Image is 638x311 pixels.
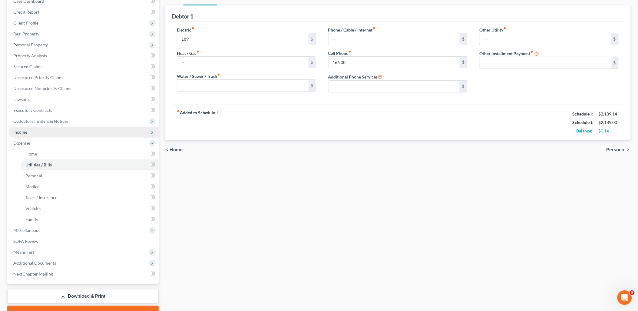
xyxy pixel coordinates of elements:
[309,57,316,68] div: $
[21,203,159,214] a: Vehicles
[460,57,467,68] div: $
[8,94,159,105] a: Lawsuits
[8,83,159,94] a: Unsecured Nonpriority Claims
[13,75,63,80] span: Unsecured Priority Claims
[503,27,506,30] i: fiber_manual_record
[460,33,467,45] div: $
[25,173,42,178] span: Personal
[177,110,180,113] i: fiber_manual_record
[25,151,37,156] span: Home
[13,86,71,91] span: Unsecured Nonpriority Claims
[577,128,593,133] strong: Balance:
[309,33,316,45] div: $
[13,42,48,47] span: Personal Property
[611,57,618,69] div: $
[349,50,352,53] i: fiber_manual_record
[170,147,183,152] span: Home
[630,290,635,295] span: 5
[530,50,533,53] i: fiber_manual_record
[329,57,460,68] input: --
[177,57,309,68] input: --
[13,9,39,15] span: Credit Report
[573,111,593,116] strong: Schedule I:
[8,236,159,247] a: SOFA Review
[25,206,41,211] span: Vehicles
[626,147,631,152] i: chevron_right
[177,33,309,45] input: --
[21,159,159,170] a: Utilities / Bills
[599,119,619,125] div: $2,189.00
[8,269,159,279] a: NextChapter Mailing
[328,73,383,80] label: Additional Phone Services
[191,27,194,30] i: fiber_manual_record
[8,7,159,18] a: Credit Report
[309,80,316,91] div: $
[599,111,619,117] div: $2,189.14
[328,50,352,56] label: Cell Phone
[13,239,38,244] span: SOFA Review
[7,289,159,303] a: Download & Print
[611,33,618,45] div: $
[373,27,376,30] i: fiber_manual_record
[480,57,611,69] input: --
[480,33,611,45] input: --
[21,214,159,225] a: Family
[13,31,39,36] span: Real Property
[329,33,460,45] input: --
[21,192,159,203] a: Taxes / Insurance
[328,27,376,33] label: Phone / Cable / Internet
[21,181,159,192] a: Medical
[25,195,57,200] span: Taxes / Insurance
[177,110,218,135] strong: Added to Schedule J
[25,217,38,222] span: Family
[25,162,52,167] span: Utilities / Bills
[607,147,631,152] button: Personal chevron_right
[13,119,68,124] span: Codebtors Insiders & Notices
[479,50,533,57] label: Other Installment Payment
[25,184,41,189] span: Medical
[21,170,159,181] a: Personal
[165,147,183,152] button: chevron_left Home
[13,20,38,25] span: Client Profile
[573,120,594,125] strong: Schedule J:
[13,108,52,113] span: Executory Contracts
[21,149,159,159] a: Home
[13,53,47,58] span: Property Analysis
[13,140,31,145] span: Expenses
[599,128,619,134] div: $0.14
[177,27,194,33] label: Electric
[177,80,309,91] input: --
[13,64,42,69] span: Secured Claims
[617,290,632,305] iframe: Intercom live chat
[607,147,626,152] span: Personal
[460,81,467,92] div: $
[196,50,199,53] i: fiber_manual_record
[329,81,460,92] input: --
[8,72,159,83] a: Unsecured Priority Claims
[177,50,199,56] label: Heat / Gas
[8,61,159,72] a: Secured Claims
[217,73,220,76] i: fiber_manual_record
[172,13,193,20] div: Debtor 1
[13,271,53,276] span: NextChapter Mailing
[177,73,220,79] label: Water / Sewer / Trash
[8,50,159,61] a: Property Analysis
[13,249,34,255] span: Means Test
[165,147,170,152] i: chevron_left
[13,228,40,233] span: Miscellaneous
[13,260,56,266] span: Additional Documents
[13,97,30,102] span: Lawsuits
[8,105,159,116] a: Executory Contracts
[13,129,27,135] span: Income
[479,27,506,33] label: Other Utility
